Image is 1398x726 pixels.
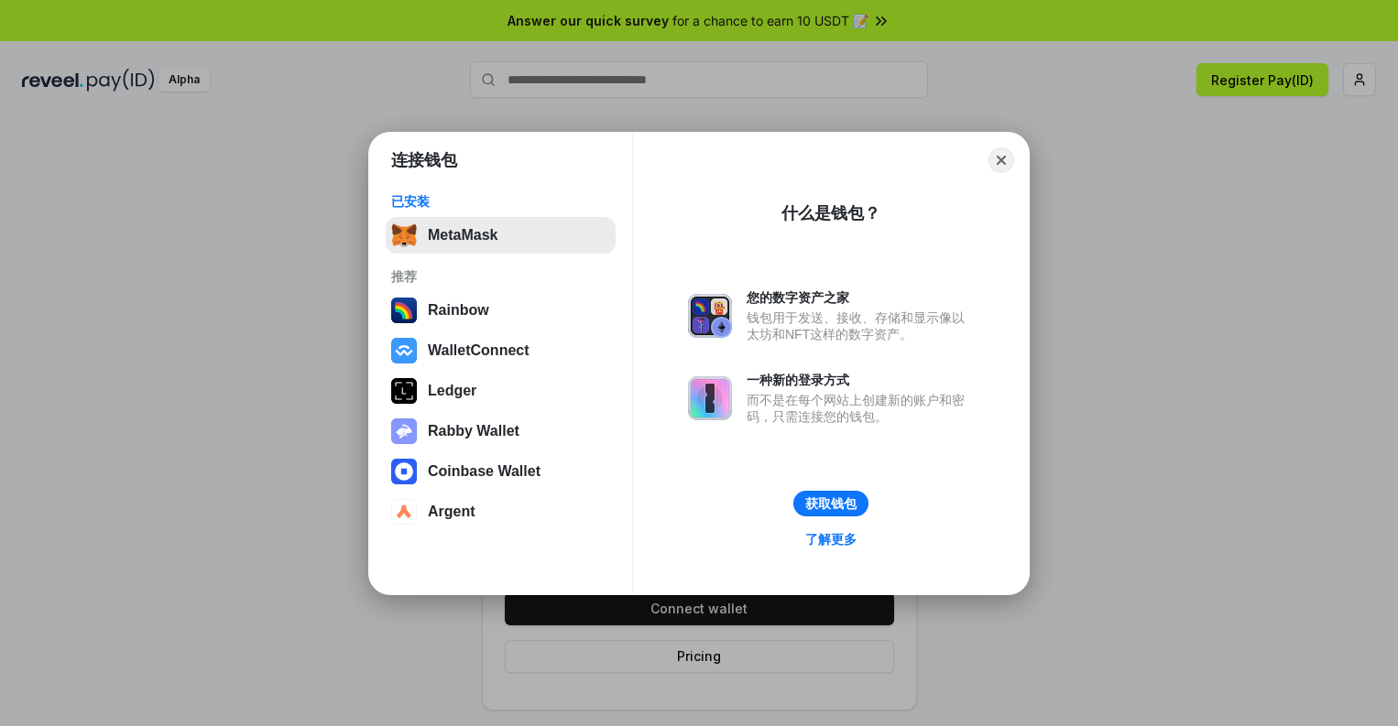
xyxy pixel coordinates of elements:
div: Ledger [428,383,476,399]
button: Argent [386,493,616,530]
div: 获取钱包 [805,495,857,512]
div: 什么是钱包？ [781,202,880,224]
button: Coinbase Wallet [386,453,616,490]
img: svg+xml,%3Csvg%20xmlns%3D%22http%3A%2F%2Fwww.w3.org%2F2000%2Fsvg%22%20width%3D%2228%22%20height%3... [391,378,417,404]
button: Close [988,147,1014,173]
a: 了解更多 [794,527,868,551]
img: svg+xml,%3Csvg%20xmlns%3D%22http%3A%2F%2Fwww.w3.org%2F2000%2Fsvg%22%20fill%3D%22none%22%20viewBox... [688,376,732,420]
button: Rabby Wallet [386,413,616,450]
div: 而不是在每个网站上创建新的账户和密码，只需连接您的钱包。 [747,392,974,425]
div: WalletConnect [428,342,530,359]
div: 已安装 [391,193,610,210]
div: Rabby Wallet [428,423,519,439]
img: svg+xml,%3Csvg%20width%3D%22120%22%20height%3D%22120%22%20viewBox%3D%220%200%20120%20120%22%20fil... [391,298,417,323]
img: svg+xml,%3Csvg%20width%3D%2228%22%20height%3D%2228%22%20viewBox%3D%220%200%2028%2028%22%20fill%3D... [391,338,417,363]
button: WalletConnect [386,332,616,369]
img: svg+xml,%3Csvg%20fill%3D%22none%22%20height%3D%2233%22%20viewBox%3D%220%200%2035%2033%22%20width%... [391,222,417,248]
img: svg+xml,%3Csvg%20xmlns%3D%22http%3A%2F%2Fwww.w3.org%2F2000%2Fsvg%22%20fill%3D%22none%22%20viewBox... [391,418,417,444]
div: Coinbase Wallet [428,463,541,480]
div: 一种新的登录方式 [747,372,974,388]
h1: 连接钱包 [391,149,457,171]
button: 获取钱包 [793,491,868,516]
button: MetaMask [386,217,616,254]
div: 推荐 [391,268,610,285]
img: svg+xml,%3Csvg%20xmlns%3D%22http%3A%2F%2Fwww.w3.org%2F2000%2Fsvg%22%20fill%3D%22none%22%20viewBox... [688,294,732,338]
div: 钱包用于发送、接收、存储和显示像以太坊和NFT这样的数字资产。 [747,309,974,342]
div: MetaMask [428,227,497,244]
div: 您的数字资产之家 [747,289,974,306]
img: svg+xml,%3Csvg%20width%3D%2228%22%20height%3D%2228%22%20viewBox%3D%220%200%2028%2028%22%20fill%3D... [391,499,417,525]
img: svg+xml,%3Csvg%20width%3D%2228%22%20height%3D%2228%22%20viewBox%3D%220%200%2028%2028%22%20fill%3D... [391,459,417,484]
button: Rainbow [386,292,616,329]
div: Rainbow [428,302,489,319]
button: Ledger [386,373,616,409]
div: 了解更多 [805,531,857,547]
div: Argent [428,504,475,520]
